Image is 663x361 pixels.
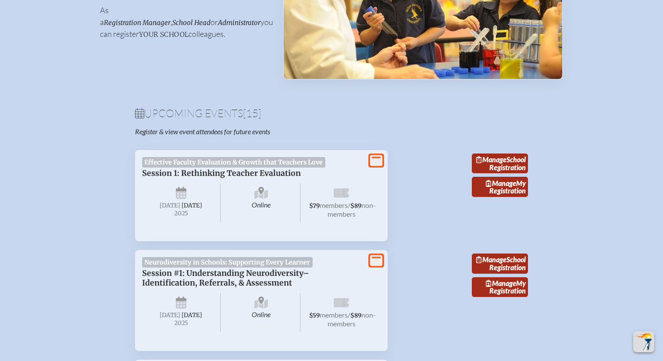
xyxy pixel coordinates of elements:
span: [DATE] [182,202,202,209]
span: Manage [476,155,506,164]
span: Neurodiversity in Schools: Supporting Every Learner [142,257,313,268]
a: ManageMy Registration [472,177,528,197]
span: members [320,201,348,209]
span: Session #1: Understanding Neurodiversity–Identification, Referrals, & Assessment [142,268,309,288]
a: ManageSchool Registration [472,254,528,274]
span: 2025 [149,210,213,217]
span: Administrator [218,18,260,27]
span: $79 [309,202,320,210]
a: ManageMy Registration [472,277,528,297]
span: Manage [486,179,516,187]
span: $89 [350,202,361,210]
span: [15] [243,107,261,120]
span: Online [222,183,301,222]
h1: Upcoming Events [135,108,528,118]
img: To the top [635,333,652,350]
span: / [348,311,350,319]
span: [DATE] [160,202,180,209]
span: non-members [328,311,376,328]
span: $59 [309,312,320,319]
span: Manage [486,279,516,287]
span: [DATE] [182,311,202,319]
p: Register & view event attendees for future events [135,127,367,136]
span: Effective Faculty Evaluation & Growth that Teachers Love [142,157,325,168]
span: Manage [476,255,506,264]
span: non-members [328,201,376,218]
span: members [320,311,348,319]
span: Registration Manager [104,18,171,27]
a: ManageSchool Registration [472,154,528,174]
button: Scroll Top [633,331,654,352]
span: School Head [172,18,210,27]
span: [DATE] [160,311,180,319]
span: 2025 [149,320,213,326]
span: Session 1: Rethinking Teacher Evaluation [142,168,301,178]
span: Online [222,293,301,332]
span: $89 [350,312,361,319]
p: As a , or you can register colleagues. [100,4,269,40]
span: your school [139,30,189,39]
span: / [348,201,350,209]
